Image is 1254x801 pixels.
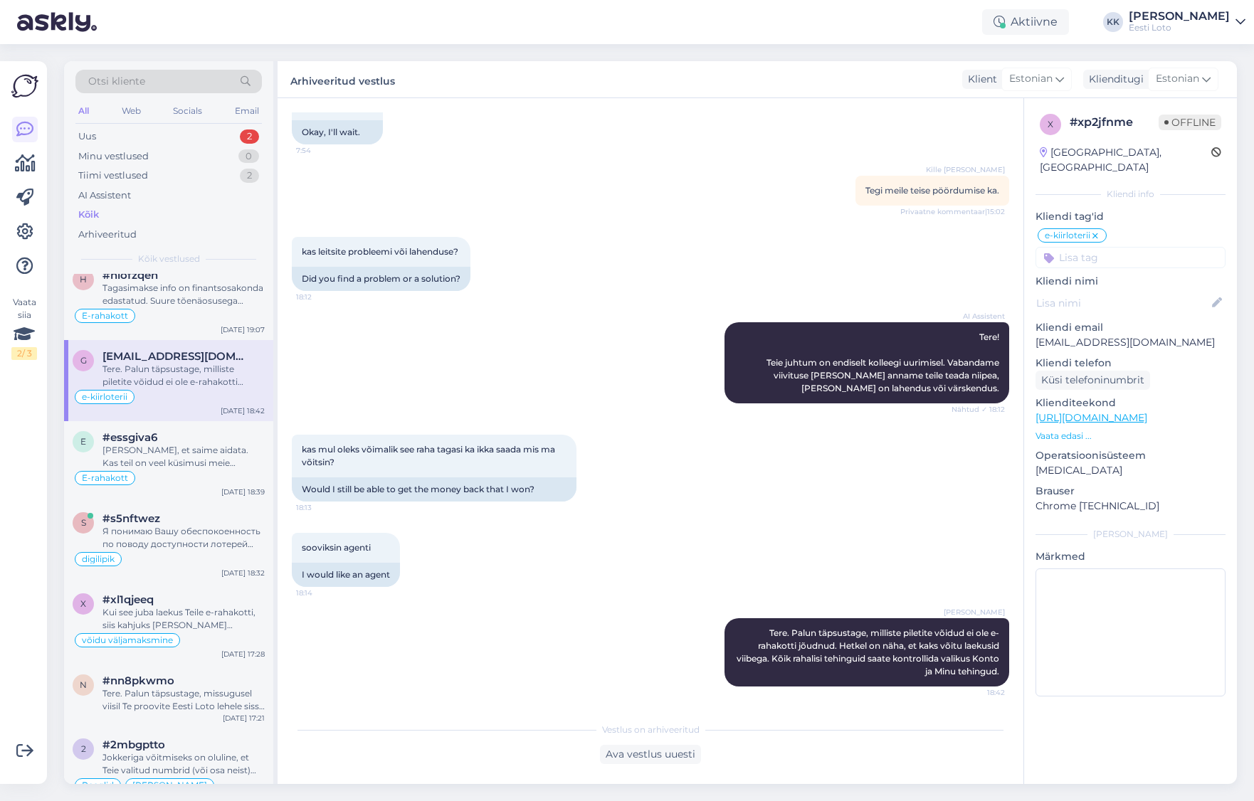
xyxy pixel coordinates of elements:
span: Offline [1159,115,1221,130]
p: Klienditeekond [1036,396,1226,410]
span: kas leitsite probleemi või lahenduse? [302,246,458,257]
p: [EMAIL_ADDRESS][DOMAIN_NAME] [1036,335,1226,350]
span: 18:42 [952,687,1005,698]
div: [DATE] 18:42 [221,405,265,416]
label: Arhiveeritud vestlus [290,70,395,89]
span: Tere. Palun täpsustage, milliste piletite võidud ei ole e-rahakotti jõudnud. Hetkel on näha, et k... [737,627,1001,677]
input: Lisa tag [1036,247,1226,268]
div: [DATE] 18:39 [221,487,265,497]
div: 2 [240,129,259,144]
span: #nn8pkwmo [102,674,174,687]
div: # xp2jfnme [1070,114,1159,131]
a: [URL][DOMAIN_NAME] [1036,411,1147,424]
span: Reeglid [82,781,114,790]
div: I would like an agent [292,563,400,587]
div: Я понимаю Вашу обеспокоенность по поводу доступности лотерей для пожилых людей или тех, кто не по... [102,525,265,551]
span: 7:54 [296,145,349,156]
p: Kliendi tag'id [1036,209,1226,224]
span: x [80,598,86,609]
div: [PERSON_NAME], et saime aidata. Kas teil on veel küsimusi meie teenuste kohta? [102,444,265,470]
span: kas mul oleks võimalik see raha tagasi ka ikka saada mis ma võitsin? [302,444,557,467]
div: [PERSON_NAME] [1129,11,1230,22]
div: Klient [962,72,997,87]
a: [PERSON_NAME]Eesti Loto [1129,11,1245,33]
div: Would I still be able to get the money back that I won? [292,477,576,502]
div: Email [232,102,262,120]
span: Tegi meile teise pöördumise ka. [865,185,999,196]
span: e-kiirloterii [82,393,127,401]
span: AI Assistent [952,311,1005,322]
div: [DATE] 17:21 [223,713,265,723]
div: KK [1103,12,1123,32]
span: Otsi kliente [88,74,145,89]
span: 18:13 [296,502,349,513]
div: 2 [240,169,259,183]
div: Eesti Loto [1129,22,1230,33]
span: Nähtud ✓ 18:12 [952,404,1005,415]
div: [GEOGRAPHIC_DATA], [GEOGRAPHIC_DATA] [1040,145,1211,175]
span: digilipik [82,555,115,563]
span: võidu väljamaksmine [82,636,173,644]
p: Brauser [1036,484,1226,499]
span: getter.sade@mail.ee [102,350,251,363]
div: Küsi telefoninumbrit [1036,371,1150,390]
div: Jokkeriga võitmiseks on oluline, et Teie valitud numbrid (või osa neist) langevad kokku väljaloos... [102,751,265,777]
span: Tere! Teie juhtum on endiselt kolleegi uurimisel. Vabandame viivituse [PERSON_NAME] anname teile ... [766,331,1001,393]
div: Aktiivne [982,9,1069,35]
div: Tiimi vestlused [78,169,148,183]
div: [DATE] 19:07 [221,324,265,335]
span: Kille [PERSON_NAME] [926,164,1005,175]
div: Tere. Palun täpsustage, missugusel viisil Te proovite Eesti Loto lehele sisse logida ning millise... [102,687,265,713]
span: E-rahakott [82,312,128,320]
p: [MEDICAL_DATA] [1036,463,1226,478]
span: Estonian [1009,71,1053,87]
p: Vaata edasi ... [1036,430,1226,442]
div: Did you find a problem or a solution? [292,267,470,291]
div: Tagasimakse info on finantsosakonda edastatud. Suure tõenäosusega tagastatakse raha homme. [102,282,265,307]
div: Kliendi info [1036,188,1226,201]
span: n [80,679,87,690]
div: [DATE] 17:28 [221,649,265,659]
div: Kui see juba laekus Teile e-rahakotti, siis kahjuks [PERSON_NAME] [PERSON_NAME] ei saa. [102,606,265,632]
span: e-kiirloterii [1045,231,1090,240]
p: Chrome [TECHNICAL_ID] [1036,499,1226,514]
span: Kõik vestlused [138,253,200,265]
div: Minu vestlused [78,149,149,164]
span: [PERSON_NAME] [132,781,207,790]
div: [PERSON_NAME] [1036,528,1226,541]
div: All [75,102,92,120]
span: 18:14 [296,588,349,598]
div: [DATE] 18:32 [221,568,265,578]
img: Askly Logo [11,73,38,100]
div: Klienditugi [1083,72,1144,87]
span: 2 [81,743,86,754]
div: Okay, I'll wait. [292,120,383,144]
div: Kõik [78,208,99,222]
span: #xl1qjeeq [102,593,154,606]
span: Privaatne kommentaar | 15:02 [900,206,1005,217]
span: E-rahakott [82,474,128,482]
div: AI Assistent [78,189,131,203]
div: Web [119,102,144,120]
span: [PERSON_NAME] [944,607,1005,617]
span: x [1048,119,1053,129]
div: 0 [238,149,259,164]
p: Operatsioonisüsteem [1036,448,1226,463]
div: Ava vestlus uuesti [600,745,701,764]
div: 2 / 3 [11,347,37,360]
span: Vestlus on arhiveeritud [602,723,700,736]
span: s [81,517,86,528]
span: #s5nftwez [102,512,160,525]
span: Estonian [1156,71,1199,87]
span: 18:12 [296,292,349,302]
div: Tere. Palun täpsustage, milliste piletite võidud ei ole e-rahakotti jõudnud. Hetkel on näha, et k... [102,363,265,388]
div: Vaata siia [11,296,37,360]
span: e [80,436,86,447]
span: g [80,355,87,366]
span: sooviksin agenti [302,542,371,553]
input: Lisa nimi [1036,295,1209,311]
span: #essgiva6 [102,431,157,444]
p: Kliendi telefon [1036,356,1226,371]
div: Socials [170,102,205,120]
div: Arhiveeritud [78,228,137,242]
